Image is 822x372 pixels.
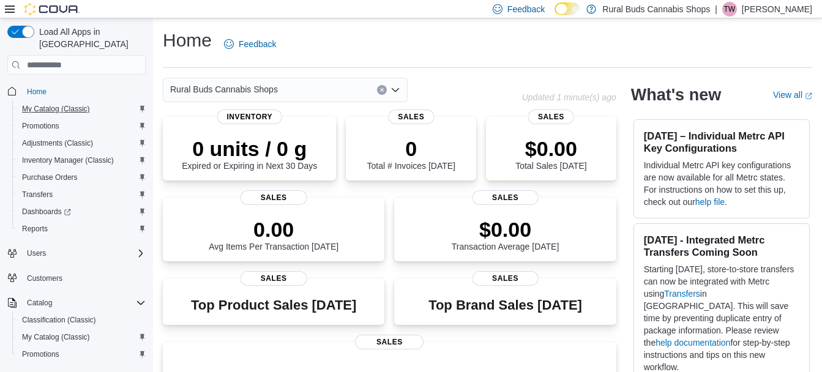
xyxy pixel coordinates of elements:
[17,102,95,116] a: My Catalog (Classic)
[555,15,555,16] span: Dark Mode
[715,2,717,17] p: |
[17,313,101,327] a: Classification (Classic)
[17,187,146,202] span: Transfers
[17,136,98,151] a: Adjustments (Classic)
[644,130,799,154] h3: [DATE] – Individual Metrc API Key Configurations
[17,170,146,185] span: Purchase Orders
[390,85,400,95] button: Open list of options
[805,92,812,100] svg: External link
[22,349,59,359] span: Promotions
[12,117,151,135] button: Promotions
[22,190,53,199] span: Transfers
[17,153,119,168] a: Inventory Manager (Classic)
[17,347,64,362] a: Promotions
[12,203,151,220] a: Dashboards
[17,313,146,327] span: Classification (Classic)
[22,296,146,310] span: Catalog
[12,220,151,237] button: Reports
[17,221,53,236] a: Reports
[27,248,46,258] span: Users
[22,332,90,342] span: My Catalog (Classic)
[17,204,146,219] span: Dashboards
[17,204,76,219] a: Dashboards
[742,2,812,17] p: [PERSON_NAME]
[644,159,799,208] p: Individual Metrc API key configurations are now available for all Metrc states. For instructions ...
[22,83,146,99] span: Home
[515,136,586,171] div: Total Sales [DATE]
[241,190,307,205] span: Sales
[12,329,151,346] button: My Catalog (Classic)
[377,85,387,95] button: Clear input
[17,330,95,344] a: My Catalog (Classic)
[27,87,47,97] span: Home
[27,298,52,308] span: Catalog
[17,119,146,133] span: Promotions
[22,155,114,165] span: Inventory Manager (Classic)
[2,82,151,100] button: Home
[17,221,146,236] span: Reports
[22,271,67,286] a: Customers
[528,110,574,124] span: Sales
[695,197,725,207] a: help file
[34,26,146,50] span: Load All Apps in [GEOGRAPHIC_DATA]
[507,3,545,15] span: Feedback
[472,190,539,205] span: Sales
[12,186,151,203] button: Transfers
[664,289,700,299] a: Transfers
[644,234,799,258] h3: [DATE] - Integrated Metrc Transfers Coming Soon
[12,169,151,186] button: Purchase Orders
[2,245,151,262] button: Users
[12,135,151,152] button: Adjustments (Classic)
[17,153,146,168] span: Inventory Manager (Classic)
[631,85,721,105] h2: What's new
[17,330,146,344] span: My Catalog (Classic)
[472,271,539,286] span: Sales
[773,90,812,100] a: View allExternal link
[12,311,151,329] button: Classification (Classic)
[170,82,278,97] span: Rural Buds Cannabis Shops
[2,294,151,311] button: Catalog
[217,110,282,124] span: Inventory
[209,217,338,251] div: Avg Items Per Transaction [DATE]
[355,335,424,349] span: Sales
[22,121,59,131] span: Promotions
[452,217,559,242] p: $0.00
[522,92,616,102] p: Updated 1 minute(s) ago
[22,246,146,261] span: Users
[602,2,710,17] p: Rural Buds Cannabis Shops
[2,269,151,287] button: Customers
[17,170,83,185] a: Purchase Orders
[22,296,57,310] button: Catalog
[12,100,151,117] button: My Catalog (Classic)
[722,2,737,17] div: Tianna Wanders
[22,224,48,234] span: Reports
[191,298,356,313] h3: Top Product Sales [DATE]
[22,270,146,286] span: Customers
[22,138,93,148] span: Adjustments (Classic)
[367,136,455,171] div: Total # Invoices [DATE]
[12,152,151,169] button: Inventory Manager (Classic)
[555,2,580,15] input: Dark Mode
[12,346,151,363] button: Promotions
[182,136,317,171] div: Expired or Expiring in Next 30 Days
[241,271,307,286] span: Sales
[27,273,62,283] span: Customers
[209,217,338,242] p: 0.00
[515,136,586,161] p: $0.00
[452,217,559,251] div: Transaction Average [DATE]
[22,315,96,325] span: Classification (Classic)
[182,136,317,161] p: 0 units / 0 g
[219,32,281,56] a: Feedback
[24,3,80,15] img: Cova
[22,246,51,261] button: Users
[724,2,736,17] span: TW
[388,110,434,124] span: Sales
[17,119,64,133] a: Promotions
[428,298,582,313] h3: Top Brand Sales [DATE]
[22,104,90,114] span: My Catalog (Classic)
[17,347,146,362] span: Promotions
[17,102,146,116] span: My Catalog (Classic)
[656,338,730,348] a: help documentation
[163,28,212,53] h1: Home
[239,38,276,50] span: Feedback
